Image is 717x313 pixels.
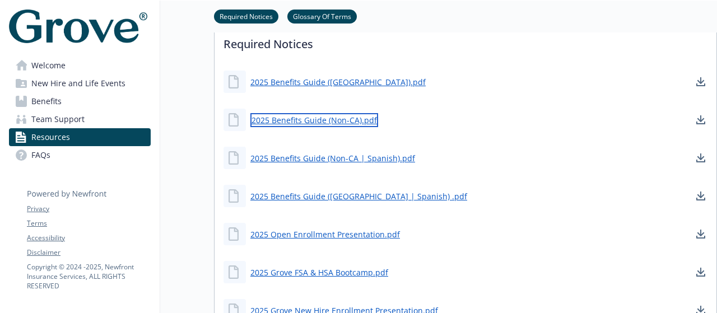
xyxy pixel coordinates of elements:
[31,92,62,110] span: Benefits
[287,11,357,21] a: Glossary Of Terms
[9,74,151,92] a: New Hire and Life Events
[9,146,151,164] a: FAQs
[694,113,707,127] a: download document
[694,227,707,241] a: download document
[31,146,50,164] span: FAQs
[694,75,707,88] a: download document
[31,128,70,146] span: Resources
[31,110,85,128] span: Team Support
[250,267,388,278] a: 2025 Grove FSA & HSA Bootcamp.pdf
[9,128,151,146] a: Resources
[694,265,707,279] a: download document
[27,233,150,243] a: Accessibility
[250,228,400,240] a: 2025 Open Enrollment Presentation.pdf
[215,20,716,62] p: Required Notices
[250,113,378,127] a: 2025 Benefits Guide (Non-CA).pdf
[9,92,151,110] a: Benefits
[27,204,150,214] a: Privacy
[214,11,278,21] a: Required Notices
[27,218,150,228] a: Terms
[694,189,707,203] a: download document
[31,57,66,74] span: Welcome
[31,74,125,92] span: New Hire and Life Events
[27,247,150,258] a: Disclaimer
[694,151,707,165] a: download document
[9,110,151,128] a: Team Support
[27,262,150,291] p: Copyright © 2024 - 2025 , Newfront Insurance Services, ALL RIGHTS RESERVED
[250,152,415,164] a: 2025 Benefits Guide (Non-CA | Spanish).pdf
[250,190,467,202] a: 2025 Benefits Guide ([GEOGRAPHIC_DATA] | Spanish) .pdf
[250,76,426,88] a: 2025 Benefits Guide ([GEOGRAPHIC_DATA]).pdf
[9,57,151,74] a: Welcome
